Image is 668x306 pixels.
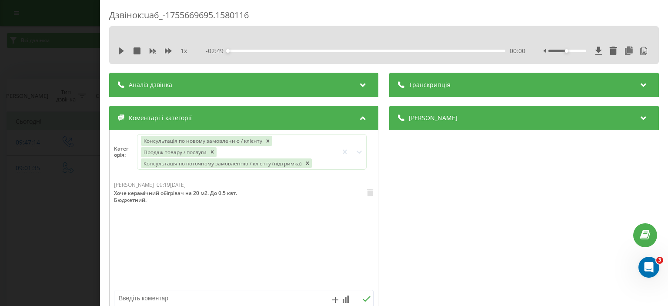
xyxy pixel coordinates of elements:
span: [PERSON_NAME] [409,114,458,122]
span: Аналіз дзвінка [129,81,172,89]
iframe: Intercom live chat [638,257,659,278]
div: Продаж товару / послуги [141,147,208,157]
div: Remove Консультація по поточному замовленню / клієнту (підтримка) [303,158,312,168]
div: Хоче керамічний обігрівач на 20 м2. До 0.5 квт. Бюджетний. [114,190,240,203]
span: 00:00 [510,47,525,55]
span: Транскрипція [409,81,451,89]
span: [PERSON_NAME] [114,181,154,188]
div: Remove Продаж товару / послуги [208,147,217,157]
div: Дзвінок : ua6_-1755669695.1580116 [109,9,659,26]
span: Коментарі і категорії [129,114,192,122]
div: Remove Консультація по новому замовленню / клієнту [264,136,272,146]
div: Accessibility label [565,49,568,53]
div: 09:19[DATE] [157,182,186,188]
span: - 02:49 [206,47,228,55]
div: Accessibility label [227,49,230,53]
div: Консультація по новому замовленню / клієнту [141,136,264,146]
span: 1 x [180,47,187,55]
span: 3 [656,257,663,264]
div: Консультація по поточному замовленню / клієнту (підтримка) [141,158,303,168]
h4: Категорія : [114,146,137,158]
